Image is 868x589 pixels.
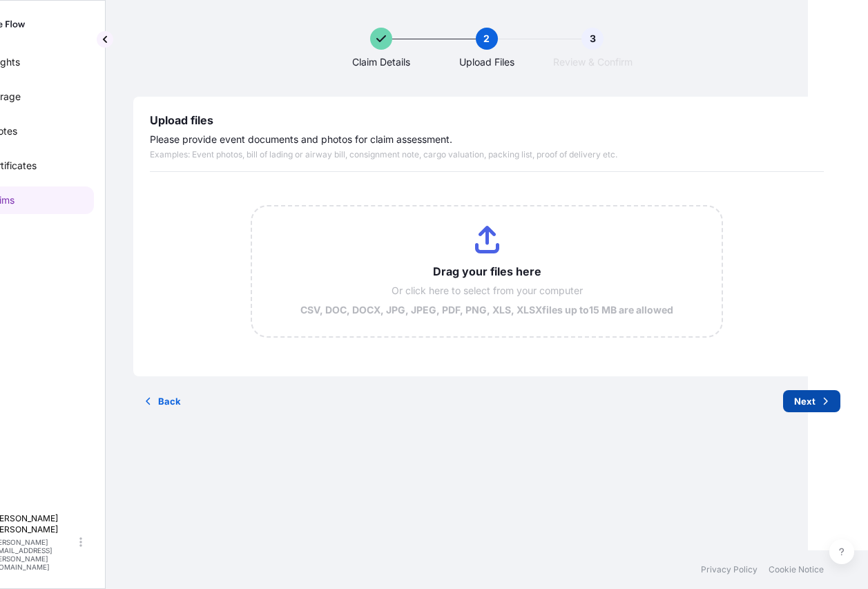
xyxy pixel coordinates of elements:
[150,113,617,127] span: Upload files
[794,394,816,408] p: Next
[483,32,490,46] span: 2
[133,390,192,412] button: Back
[701,564,758,575] a: Privacy Policy
[590,32,596,46] span: 3
[553,55,633,69] span: Review & Confirm
[783,390,840,412] button: Next
[352,55,410,69] span: Claim Details
[769,564,824,575] a: Cookie Notice
[150,149,617,160] span: Examples: Event photos, bill of lading or airway bill, consignment note, cargo valuation, packing...
[150,133,617,146] span: Please provide event documents and photos for claim assessment.
[459,55,514,69] span: Upload Files
[158,394,181,408] p: Back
